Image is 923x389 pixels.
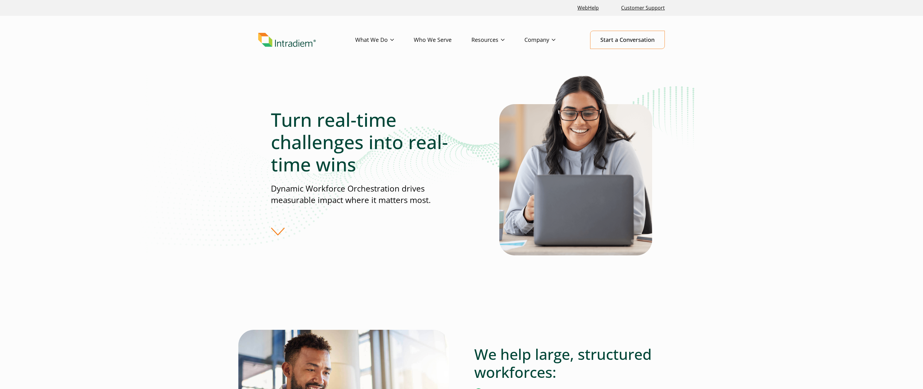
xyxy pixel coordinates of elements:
[414,31,471,49] a: Who We Serve
[258,33,316,47] img: Intradiem
[271,108,461,175] h1: Turn real-time challenges into real-time wins
[471,31,524,49] a: Resources
[619,1,667,15] a: Customer Support
[271,183,461,206] p: Dynamic Workforce Orchestration drives measurable impact where it matters most.
[474,345,652,381] h2: We help large, structured workforces:
[499,74,652,255] img: Solutions for Contact Center Teams
[524,31,575,49] a: Company
[258,33,355,47] a: Link to homepage of Intradiem
[590,31,665,49] a: Start a Conversation
[575,1,601,15] a: Link opens in a new window
[355,31,414,49] a: What We Do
